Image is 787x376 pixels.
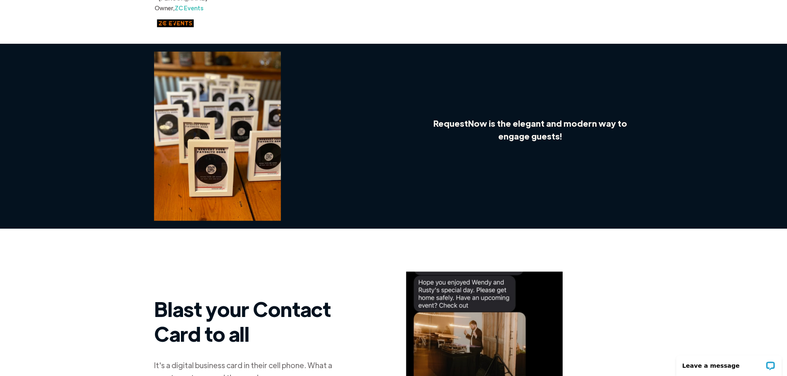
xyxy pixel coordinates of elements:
iframe: LiveChat chat widget [671,350,787,376]
a: ZC Events [175,4,204,12]
img: example of photos [154,52,281,221]
strong: Blast your Contact Card to all [154,296,331,346]
img: ZC Event logo [157,19,194,27]
strong: RequestNow is the elegant and modern way to engage guests! [433,118,627,141]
